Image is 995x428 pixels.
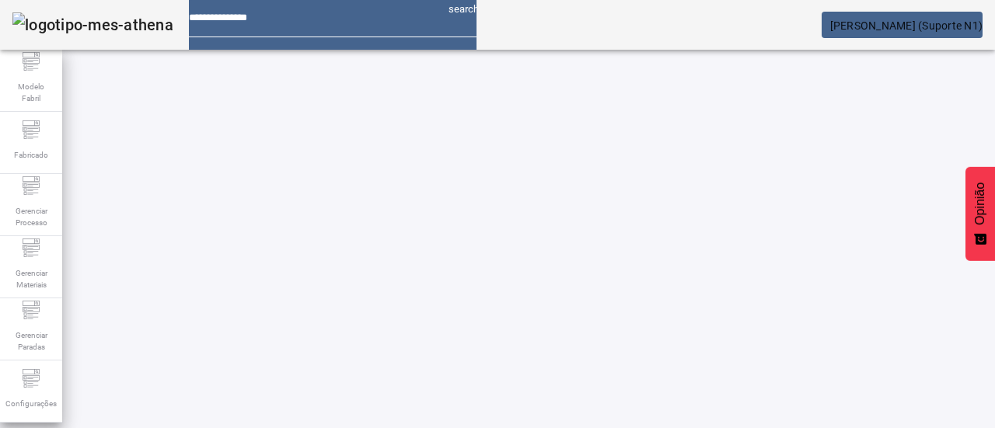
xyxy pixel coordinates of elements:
[973,183,986,225] font: Opinião
[18,82,44,103] font: Modelo Fabril
[830,19,983,32] font: [PERSON_NAME] (Suporte N1)
[12,12,173,37] img: logotipo-mes-athena
[16,269,47,289] font: Gerenciar Materiais
[5,399,57,408] font: Configurações
[16,207,47,227] font: Gerenciar Processo
[965,167,995,261] button: Feedback - Mostrar pesquisa
[16,331,47,351] font: Gerenciar Paradas
[14,151,48,159] font: Fabricado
